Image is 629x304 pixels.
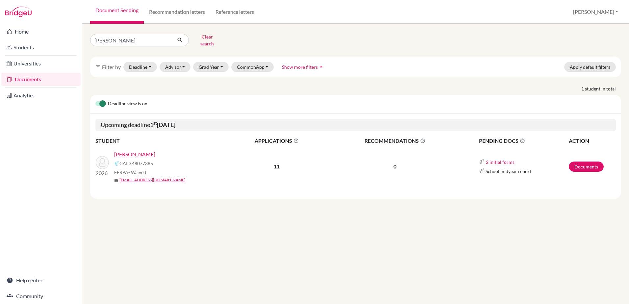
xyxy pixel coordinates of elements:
[189,32,225,49] button: Clear search
[114,169,146,176] span: FERPA
[1,57,81,70] a: Universities
[1,290,81,303] a: Community
[564,62,616,72] button: Apply default filters
[318,63,324,70] i: arrow_drop_up
[227,137,326,145] span: APPLICATIONS
[486,158,515,166] button: 2 initial forms
[276,62,330,72] button: Show more filtersarrow_drop_up
[95,64,101,69] i: filter_list
[327,163,463,170] p: 0
[114,178,118,182] span: mail
[128,169,146,175] span: - Waived
[160,62,191,72] button: Advisor
[102,64,121,70] span: Filter by
[1,73,81,86] a: Documents
[569,162,604,172] a: Documents
[479,168,484,174] img: Common App logo
[114,161,119,166] img: Common App logo
[1,41,81,54] a: Students
[119,160,153,167] span: CAID 48077385
[193,62,229,72] button: Grad Year
[274,163,280,169] b: 11
[123,62,157,72] button: Deadline
[95,137,227,145] th: STUDENT
[90,34,172,46] input: Find student by name...
[96,169,109,177] p: 2026
[479,137,568,145] span: PENDING DOCS
[96,156,109,169] img: Leung, Matthew
[1,25,81,38] a: Home
[479,159,484,165] img: Common App logo
[327,137,463,145] span: RECOMMENDATIONS
[5,7,32,17] img: Bridge-U
[581,85,585,92] strong: 1
[153,120,157,126] sup: st
[570,6,621,18] button: [PERSON_NAME]
[231,62,274,72] button: CommonApp
[486,168,531,175] span: School midyear report
[282,64,318,70] span: Show more filters
[114,150,155,158] a: [PERSON_NAME]
[1,274,81,287] a: Help center
[1,89,81,102] a: Analytics
[108,100,147,108] span: Deadline view is on
[585,85,621,92] span: student in total
[119,177,186,183] a: [EMAIL_ADDRESS][DOMAIN_NAME]
[568,137,616,145] th: ACTION
[95,119,616,131] h5: Upcoming deadline
[150,121,175,128] b: 1 [DATE]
